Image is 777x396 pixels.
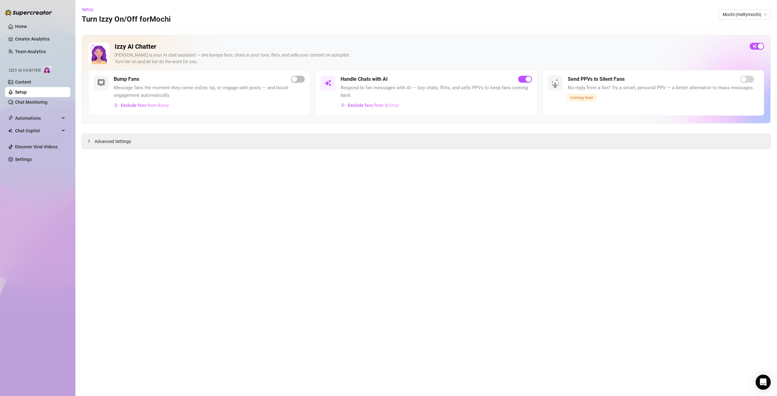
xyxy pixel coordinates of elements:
[97,79,105,87] img: svg%3e
[88,43,110,64] img: Izzy AI Chatter
[82,7,94,12] span: Setup
[341,100,399,110] button: Exclude fans from AI Chat
[348,103,399,108] span: Exclude fans from AI Chat
[15,157,32,162] a: Settings
[5,9,52,16] img: logo-BBDzfeDw.svg
[114,75,139,83] h5: Bump Fans
[87,138,95,145] div: collapsed
[15,126,60,136] span: Chat Copilot
[341,75,388,83] h5: Handle Chats with AI
[82,14,171,25] h3: Turn Izzy On/Off for Mochi
[568,75,625,83] h5: Send PPVs to Silent Fans
[115,52,745,65] div: [PERSON_NAME] is your AI chat assistant — she bumps fans, chats in your tone, flirts, and sells y...
[95,138,131,145] span: Advanced Settings
[15,24,27,29] a: Home
[568,94,596,101] span: Coming Soon
[8,116,13,121] span: thunderbolt
[114,100,170,110] button: Exclude fans from Bump
[15,80,31,85] a: Content
[723,10,767,19] span: Mochi (meltymochi)
[43,65,53,74] img: AI Chatter
[756,375,771,390] div: Open Intercom Messenger
[15,49,46,54] a: Team Analytics
[15,90,27,95] a: Setup
[15,113,60,123] span: Automations
[82,4,99,14] button: Setup
[121,103,169,108] span: Exclude fans from Bump
[15,34,65,44] a: Creator Analytics
[115,43,745,51] h2: Izzy AI Chatter
[15,100,47,105] a: Chat Monitoring
[763,13,767,16] span: team
[15,144,57,149] a: Discover Viral Videos
[568,84,754,92] span: No reply from a fan? Try a smart, personal PPV — a better alternative to mass messages.
[114,84,305,99] span: Message fans the moment they come online, tip, or engage with posts — and boost engagement automa...
[551,79,561,89] img: silent-fans-ppv-o-N6Mmdf.svg
[324,79,332,87] img: svg%3e
[87,139,91,143] span: collapsed
[8,129,12,133] img: Chat Copilot
[341,84,532,99] span: Respond to fan messages with AI — Izzy chats, flirts, and sells PPVs to keep fans coming back.
[341,103,345,107] img: svg%3e
[9,68,41,74] span: Izzy AI Chatter
[114,103,118,107] img: svg%3e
